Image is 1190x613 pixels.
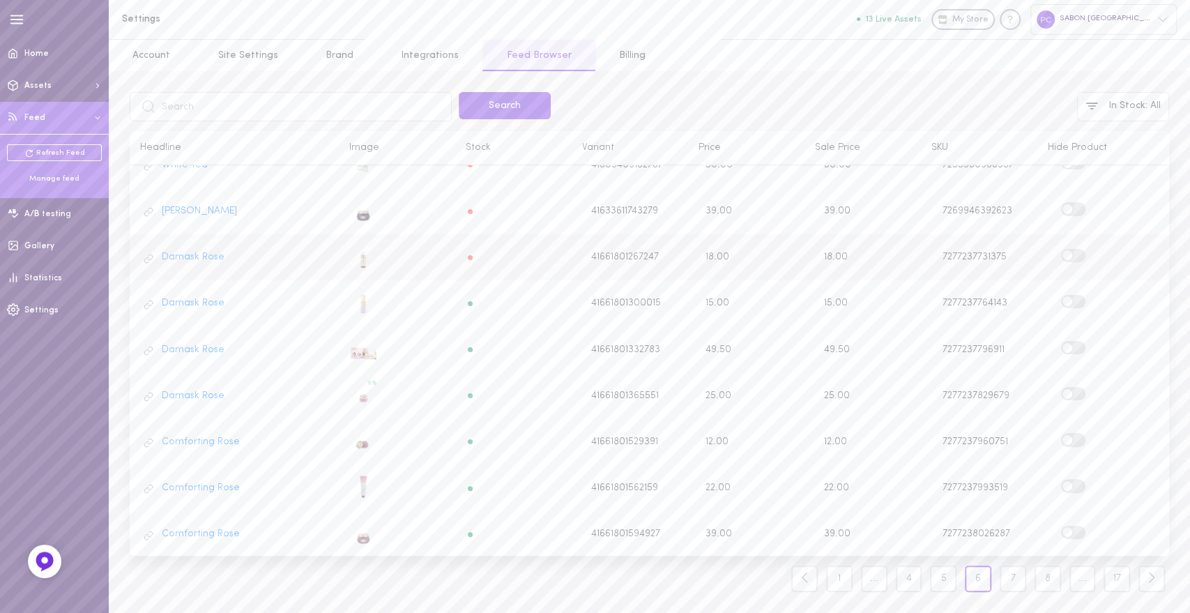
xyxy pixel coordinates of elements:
span: Assets [24,82,52,90]
a: 8 [1035,566,1061,592]
a: Site Settings [194,40,301,71]
a: 17 [1104,566,1130,592]
span: 41661801562159 [591,482,658,494]
span: 41661801332783 [591,344,660,356]
span: 18.00 [705,252,729,262]
button: In Stock: All [1077,92,1169,121]
a: 1 [822,566,857,592]
span: 22.00 [705,483,730,493]
a: 6 [961,566,996,592]
span: 39.00 [824,529,850,539]
a: [PERSON_NAME] [162,205,237,218]
a: 5 [930,566,956,592]
div: SABON [GEOGRAPHIC_DATA] [1030,4,1177,34]
span: 22.00 [824,483,849,493]
input: Search [130,92,452,121]
span: 41603409182767 [591,159,663,172]
a: ... [1069,566,1096,592]
a: 17 [1099,566,1134,592]
a: Comforting Rose [162,528,240,540]
a: 1 [826,566,853,592]
span: 15.00 [705,298,729,308]
a: 4 [892,566,926,592]
span: 7277237993519 [943,483,1008,493]
span: 41661801594927 [591,528,660,540]
span: 50.00 [705,160,732,170]
span: 50.00 [824,160,851,170]
div: Headline [130,142,339,154]
span: 39.00 [705,529,731,539]
button: 13 Live Assets [857,15,922,24]
a: 5 [926,566,961,592]
a: Damask Rose [162,390,224,402]
span: 7255350968367 [943,160,1014,170]
span: 25.00 [824,391,850,401]
a: Damask Rose [162,297,224,310]
span: 7269946392623 [943,206,1012,216]
div: Stock [455,142,572,154]
span: Feed [24,114,45,122]
a: Brand [302,40,377,71]
span: 49.50 [705,345,731,355]
a: 13 Live Assets [857,15,931,24]
h1: Settings [122,14,352,24]
span: 39.00 [824,206,850,216]
div: SKU [921,142,1037,154]
span: 41661801365551 [591,390,659,402]
span: 18.00 [824,252,848,262]
a: White Tea [162,159,208,172]
a: Comforting Rose [162,482,240,494]
span: 7277237796911 [943,345,1005,355]
span: 25.00 [705,391,731,401]
span: 7277237829679 [943,391,1009,401]
span: 41661801267247 [591,251,659,264]
span: 41661801300015 [591,297,661,310]
div: Variant [572,142,688,154]
div: Hide Product [1037,142,1154,154]
span: 15.00 [824,298,848,308]
a: Billing [595,40,669,71]
a: Integrations [377,40,482,71]
span: 39.00 [705,206,731,216]
a: 4 [896,566,922,592]
span: Settings [24,306,59,315]
div: Knowledge center [1000,9,1021,30]
a: Refresh Feed [7,144,102,161]
a: 7 [1000,566,1026,592]
span: Home [24,50,49,58]
span: 41661801529391 [591,436,658,448]
a: Damask Rose [162,344,224,356]
div: Manage feed [7,174,102,184]
span: 7277237764143 [943,298,1007,308]
a: 7 [996,566,1030,592]
a: My Store [931,9,995,30]
div: Image [339,142,455,154]
span: 7277237731375 [943,252,1007,262]
img: Feedback Button [34,551,55,572]
span: A/B testing [24,210,71,218]
a: ... [861,566,887,592]
span: 7277237960751 [943,437,1008,447]
span: Statistics [24,274,62,282]
span: 12.00 [824,437,847,447]
div: Price [688,142,804,154]
a: Comforting Rose [162,436,240,448]
a: 6 [965,566,991,592]
span: 41633611743279 [591,205,658,218]
span: My Store [952,14,989,27]
span: 49.50 [824,345,850,355]
span: Gallery [24,242,54,250]
a: Feed Browser [482,40,595,71]
div: Sale Price [804,142,921,154]
span: 7277238026287 [943,529,1010,539]
a: Account [109,40,194,71]
span: 12.00 [705,437,728,447]
a: Damask Rose [162,251,224,264]
button: Search [459,92,551,119]
a: 8 [1030,566,1065,592]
